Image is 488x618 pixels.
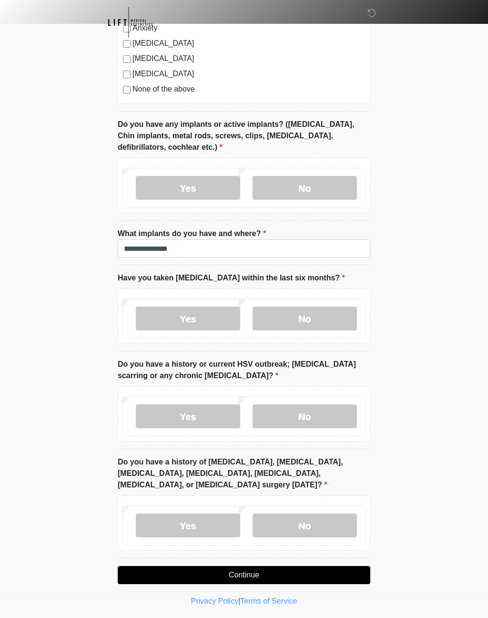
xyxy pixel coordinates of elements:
[123,55,131,63] input: [MEDICAL_DATA]
[136,176,240,200] label: Yes
[253,514,357,537] label: No
[238,597,240,605] a: |
[132,68,365,80] label: [MEDICAL_DATA]
[123,71,131,78] input: [MEDICAL_DATA]
[253,176,357,200] label: No
[118,228,266,239] label: What implants do you have and where?
[136,514,240,537] label: Yes
[118,272,345,284] label: Have you taken [MEDICAL_DATA] within the last six months?
[132,53,365,64] label: [MEDICAL_DATA]
[240,597,297,605] a: Terms of Service
[253,307,357,330] label: No
[118,566,370,584] button: Continue
[136,307,240,330] label: Yes
[253,404,357,428] label: No
[118,456,370,491] label: Do you have a history of [MEDICAL_DATA], [MEDICAL_DATA], [MEDICAL_DATA], [MEDICAL_DATA], [MEDICAL...
[136,404,240,428] label: Yes
[132,83,365,95] label: None of the above
[118,119,370,153] label: Do you have any implants or active implants? ([MEDICAL_DATA], Chin implants, metal rods, screws, ...
[191,597,239,605] a: Privacy Policy
[108,7,152,38] img: Lift Medical Aesthetics Logo
[118,359,370,381] label: Do you have a history or current HSV outbreak; [MEDICAL_DATA] scarring or any chronic [MEDICAL_DA...
[123,86,131,93] input: None of the above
